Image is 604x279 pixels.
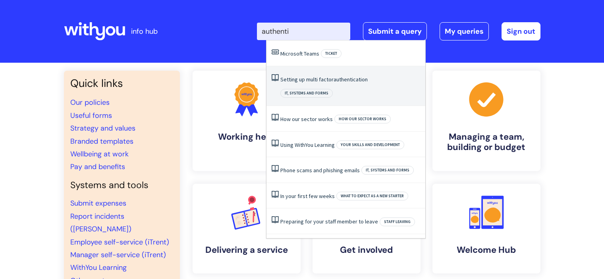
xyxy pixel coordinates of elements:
span: Staff leaving [380,217,415,226]
a: Branded templates [70,137,133,146]
h4: Working here [199,132,294,142]
a: Report incidents ([PERSON_NAME]) [70,212,131,234]
span: IT, systems and forms [361,166,414,175]
a: Welcome Hub [432,184,540,273]
a: How our sector works [280,115,333,123]
p: info hub [131,25,158,38]
a: Managing a team, building or budget [432,71,540,171]
a: Phone scams and phishing emails [280,167,360,174]
h4: Systems and tools [70,180,174,191]
h4: Welcome Hub [439,245,534,255]
h3: Quick links [70,77,174,90]
a: Microsoft Teams [280,50,319,57]
a: Preparing for your staff member to leave [280,218,378,225]
a: Employee self-service (iTrent) [70,237,169,247]
span: Ticket [321,49,342,58]
a: Wellbeing at work [70,149,129,159]
a: Delivering a service [193,184,301,273]
span: IT, systems and forms [280,89,333,98]
a: Sign out [502,22,540,40]
a: Using WithYou Learning [280,141,335,148]
h4: Get involved [319,245,414,255]
a: Our policies [70,98,110,107]
a: Submit a query [363,22,427,40]
a: In your first few weeks [280,192,335,200]
a: Manager self-service (iTrent) [70,250,166,260]
span: authentication [334,76,368,83]
span: Your skills and development [336,140,404,149]
a: My queries [440,22,489,40]
h4: Managing a team, building or budget [439,132,534,153]
a: Strategy and values [70,123,135,133]
a: Useful forms [70,111,112,120]
div: | - [257,22,540,40]
span: What to expect as a new starter [336,192,408,200]
h4: Delivering a service [199,245,294,255]
input: Search [257,23,350,40]
a: Setting up multi factorauthentication [280,76,368,83]
a: Submit expenses [70,198,126,208]
a: Pay and benefits [70,162,125,171]
span: How our sector works [334,115,391,123]
a: Working here [193,71,301,171]
a: WithYou Learning [70,263,127,272]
